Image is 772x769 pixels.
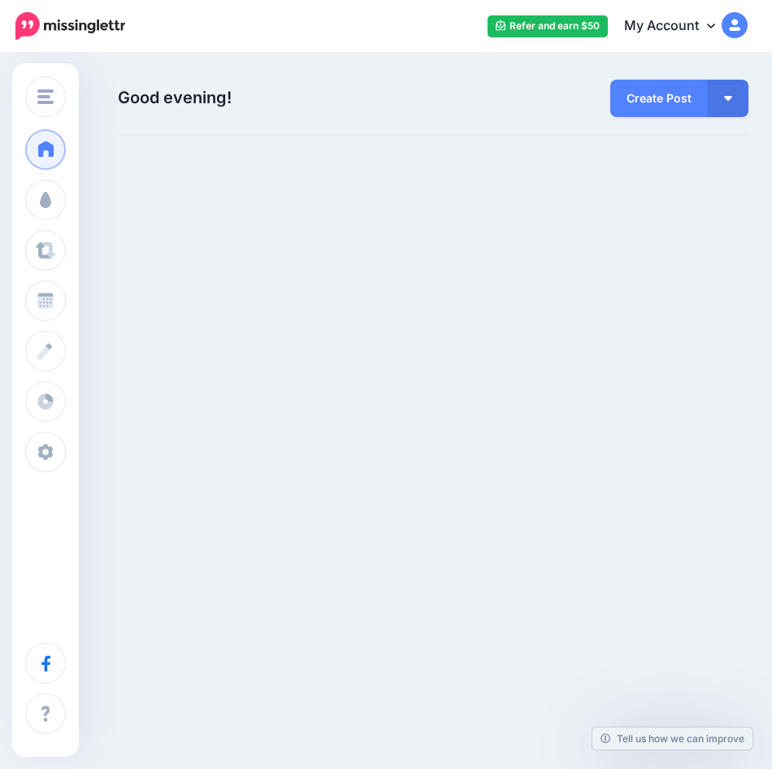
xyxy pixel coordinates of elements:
[118,88,232,107] span: Good evening!
[724,96,732,101] img: arrow-down-white.png
[15,12,125,40] img: Missinglettr
[610,80,708,117] a: Create Post
[592,728,752,749] a: Tell us how we can improve
[488,15,608,37] a: Refer and earn $50
[608,7,748,46] a: My Account
[37,89,54,104] img: menu.png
